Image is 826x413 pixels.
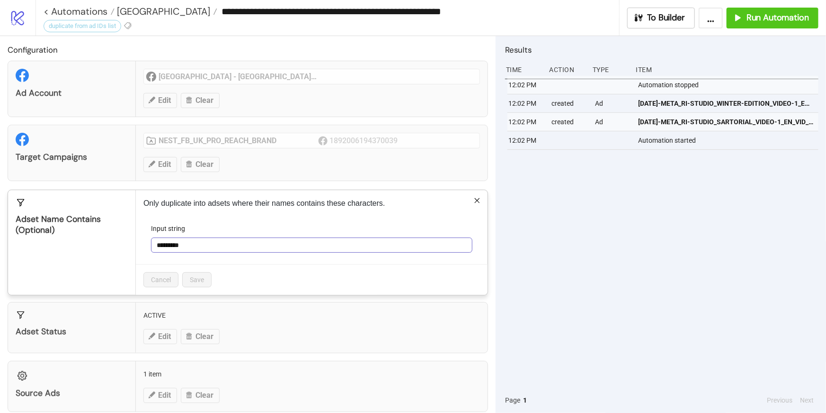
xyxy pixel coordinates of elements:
[699,8,723,28] button: ...
[639,117,815,127] span: [DATE]-META_RI-STUDIO_SARTORIAL_VIDEO-1_EN_VID__CP_02102025_ALLG_CC_SC24_None_REACH_
[182,272,212,287] button: Save
[764,395,795,405] button: Previous
[151,238,472,253] input: Input string
[639,94,815,112] a: [DATE]-META_RI-STUDIO_WINTER-EDITION_VIDEO-1_EN_VID__CP_02102025_ALLG_CC_SC24_None_REACH_
[549,61,586,79] div: Action
[143,272,178,287] button: Cancel
[594,94,631,112] div: Ad
[115,5,210,18] span: [GEOGRAPHIC_DATA]
[115,7,217,16] a: [GEOGRAPHIC_DATA]
[635,61,819,79] div: Item
[507,131,544,149] div: 12:02 PM
[727,8,818,28] button: Run Automation
[592,61,629,79] div: Type
[151,223,191,234] label: Input string
[8,44,488,56] h2: Configuration
[594,113,631,131] div: Ad
[505,61,542,79] div: Time
[551,94,588,112] div: created
[639,113,815,131] a: [DATE]-META_RI-STUDIO_SARTORIAL_VIDEO-1_EN_VID__CP_02102025_ALLG_CC_SC24_None_REACH_
[507,76,544,94] div: 12:02 PM
[143,198,480,209] p: Only duplicate into adsets where their names contains these characters.
[474,197,480,204] span: close
[627,8,695,28] button: To Builder
[44,7,115,16] a: < Automations
[505,395,520,405] span: Page
[507,94,544,112] div: 12:02 PM
[638,131,821,149] div: Automation started
[520,395,530,405] button: 1
[639,98,815,109] span: [DATE]-META_RI-STUDIO_WINTER-EDITION_VIDEO-1_EN_VID__CP_02102025_ALLG_CC_SC24_None_REACH_
[44,20,121,32] div: duplicate from ad IDs list
[505,44,818,56] h2: Results
[507,113,544,131] div: 12:02 PM
[648,12,685,23] span: To Builder
[551,113,588,131] div: created
[16,214,128,236] div: Adset Name contains (optional)
[746,12,809,23] span: Run Automation
[638,76,821,94] div: Automation stopped
[797,395,817,405] button: Next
